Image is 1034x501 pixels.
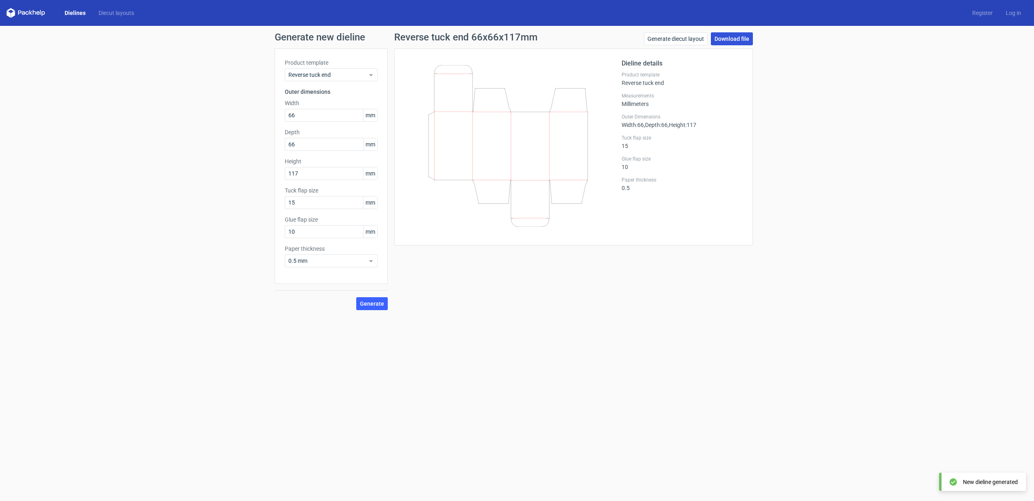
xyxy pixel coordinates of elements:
span: , Height : 117 [668,122,696,128]
span: mm [363,167,377,180]
span: mm [363,226,377,238]
label: Product template [622,72,743,78]
h3: Outer dimensions [285,88,378,96]
a: Dielines [58,9,92,17]
label: Measurements [622,93,743,99]
span: mm [363,197,377,209]
span: Generate [360,301,384,307]
label: Glue flap size [622,156,743,162]
button: Generate [356,297,388,310]
a: Download file [711,32,753,45]
label: Glue flap size [285,216,378,224]
a: Log in [999,9,1028,17]
span: Width : 66 [622,122,644,128]
h2: Dieline details [622,59,743,68]
span: , Depth : 66 [644,122,668,128]
span: mm [363,138,377,150]
div: 0.5 [622,177,743,191]
label: Tuck flap size [285,186,378,194]
span: Reverse tuck end [288,71,368,79]
label: Width [285,99,378,107]
a: Register [966,9,999,17]
span: 0.5 mm [288,257,368,265]
label: Paper thickness [622,177,743,183]
h1: Generate new dieline [275,32,759,42]
label: Paper thickness [285,245,378,253]
a: Diecut layouts [92,9,141,17]
span: mm [363,109,377,121]
label: Depth [285,128,378,136]
div: New dieline generated [963,478,1018,486]
label: Height [285,157,378,165]
label: Outer Dimensions [622,114,743,120]
a: Generate diecut layout [644,32,708,45]
div: Millimeters [622,93,743,107]
h1: Reverse tuck end 66x66x117mm [394,32,538,42]
div: Reverse tuck end [622,72,743,86]
div: 15 [622,135,743,149]
label: Product template [285,59,378,67]
div: 10 [622,156,743,170]
label: Tuck flap size [622,135,743,141]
